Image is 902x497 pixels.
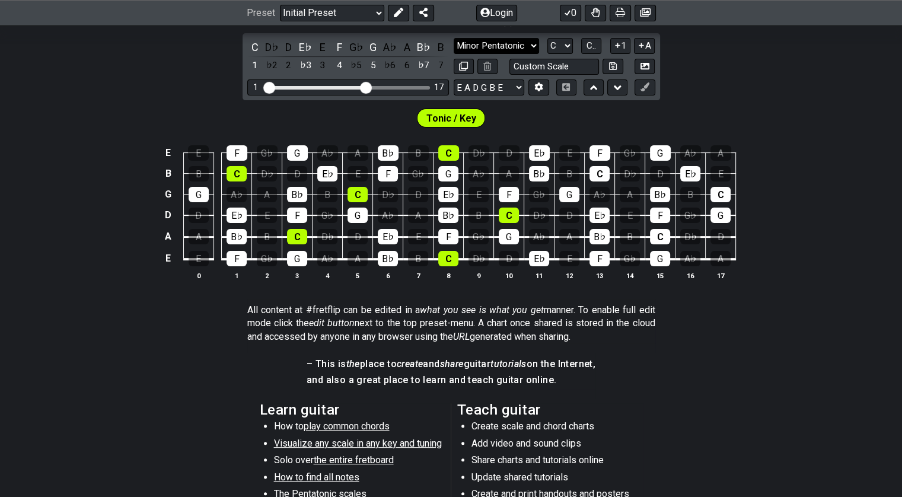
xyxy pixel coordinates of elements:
th: 0 [183,269,213,282]
th: 1 [222,269,252,282]
div: A♭ [227,187,247,202]
h2: Teach guitar [457,403,643,416]
div: D [287,166,307,181]
div: D [189,208,209,223]
div: toggle scale degree [315,58,330,74]
div: A [348,251,368,266]
div: D♭ [620,166,640,181]
div: D♭ [317,229,337,244]
button: Create image [635,5,656,21]
span: the entire fretboard [314,454,394,466]
span: C.. [587,40,596,51]
div: B♭ [287,187,307,202]
div: toggle pitch class [365,39,381,55]
li: How to [274,420,443,437]
div: B [408,251,428,266]
div: F [589,145,610,161]
button: Login [476,5,517,21]
div: G♭ [408,166,428,181]
div: C [650,229,670,244]
div: A [559,229,579,244]
div: B [620,229,640,244]
select: Preset [280,5,384,21]
button: Store user defined scale [603,59,623,75]
div: toggle pitch class [433,39,448,55]
div: A♭ [680,251,700,266]
div: E [188,145,209,161]
button: Toggle horizontal chord view [556,79,576,95]
th: 2 [252,269,282,282]
th: 7 [403,269,434,282]
th: 8 [434,269,464,282]
div: E [408,229,428,244]
div: F [287,208,307,223]
div: A♭ [378,208,398,223]
div: G [189,187,209,202]
div: A [189,229,209,244]
th: 5 [343,269,373,282]
div: toggle pitch class [315,39,330,55]
button: 0 [560,5,581,21]
button: Edit Tuning [528,79,549,95]
div: E [559,145,580,161]
div: E♭ [680,166,700,181]
div: toggle pitch class [247,39,263,55]
div: F [589,251,610,266]
td: D [161,205,176,226]
em: create [397,358,423,369]
div: G [287,145,308,161]
div: toggle pitch class [264,39,279,55]
button: Create Image [635,59,655,75]
div: E♭ [378,229,398,244]
div: D♭ [378,187,398,202]
em: URL [453,331,470,342]
div: toggle scale degree [365,58,381,74]
li: Create scale and chord charts [471,420,640,437]
th: 15 [645,269,675,282]
th: 6 [373,269,403,282]
li: Solo over [274,454,443,470]
em: the [346,358,360,369]
span: Visualize any scale in any key and tuning [274,438,442,449]
div: D [710,229,731,244]
button: Print [610,5,631,21]
td: A [161,226,176,248]
div: G [287,251,307,266]
button: C.. [581,38,601,54]
div: C [438,251,458,266]
em: share [440,358,464,369]
div: C [499,208,519,223]
div: E♭ [227,208,247,223]
div: A [710,145,731,161]
select: Tuning [454,79,524,95]
div: E♭ [529,251,549,266]
div: E [559,251,579,266]
div: D [348,229,368,244]
button: Delete [477,59,498,75]
select: Scale [454,38,539,54]
div: toggle pitch class [349,39,364,55]
div: toggle scale degree [281,58,297,74]
div: F [378,166,398,181]
div: A [408,208,428,223]
div: D [650,166,670,181]
button: Share Preset [413,5,434,21]
div: toggle scale degree [399,58,415,74]
div: A♭ [589,187,610,202]
td: E [161,247,176,270]
div: G♭ [317,208,337,223]
div: A [348,145,368,161]
div: G♭ [620,251,640,266]
li: Add video and sound clips [471,437,640,454]
div: G [650,251,670,266]
div: D [499,251,519,266]
div: B [468,208,489,223]
div: A♭ [317,251,337,266]
div: toggle pitch class [383,39,398,55]
th: 10 [494,269,524,282]
p: All content at #fretflip can be edited in a manner. To enable full edit mode click the next to th... [247,304,655,343]
div: E [257,208,277,223]
button: Edit Preset [388,5,409,21]
div: B♭ [378,251,398,266]
div: G♭ [468,229,489,244]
